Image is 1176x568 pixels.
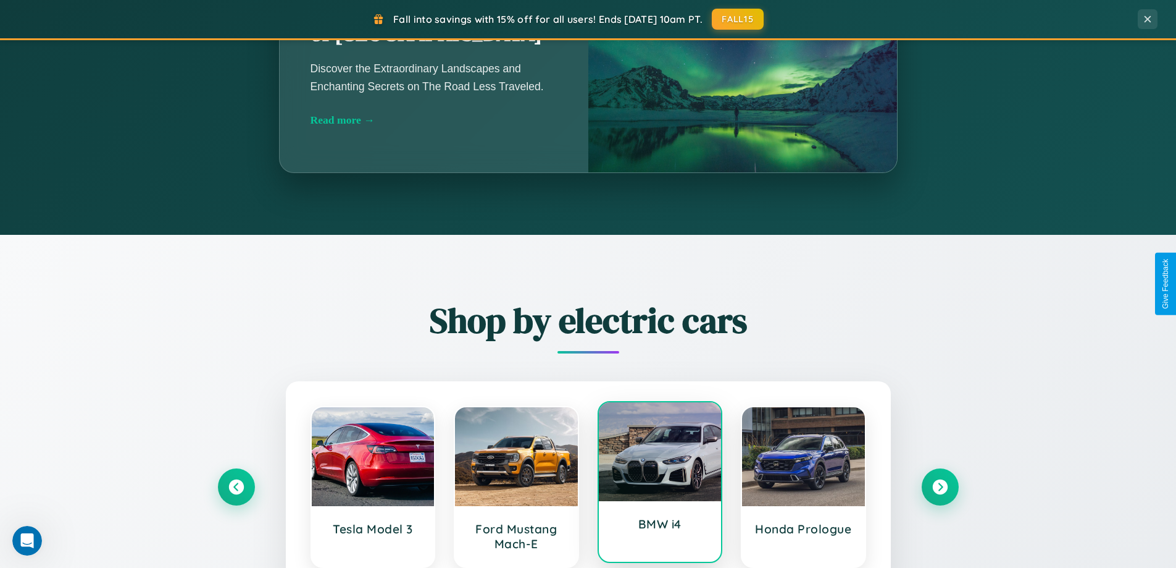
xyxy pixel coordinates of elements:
div: Give Feedback [1161,259,1170,309]
button: FALL15 [712,9,764,30]
p: Discover the Extraordinary Landscapes and Enchanting Secrets on The Road Less Traveled. [311,60,557,95]
div: Read more → [311,114,557,127]
h3: BMW i4 [611,517,709,532]
h2: Shop by electric cars [218,297,959,344]
h3: Honda Prologue [754,522,853,536]
iframe: Intercom live chat [12,526,42,556]
h3: Ford Mustang Mach-E [467,522,565,551]
span: Fall into savings with 15% off for all users! Ends [DATE] 10am PT. [393,13,703,25]
h3: Tesla Model 3 [324,522,422,536]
